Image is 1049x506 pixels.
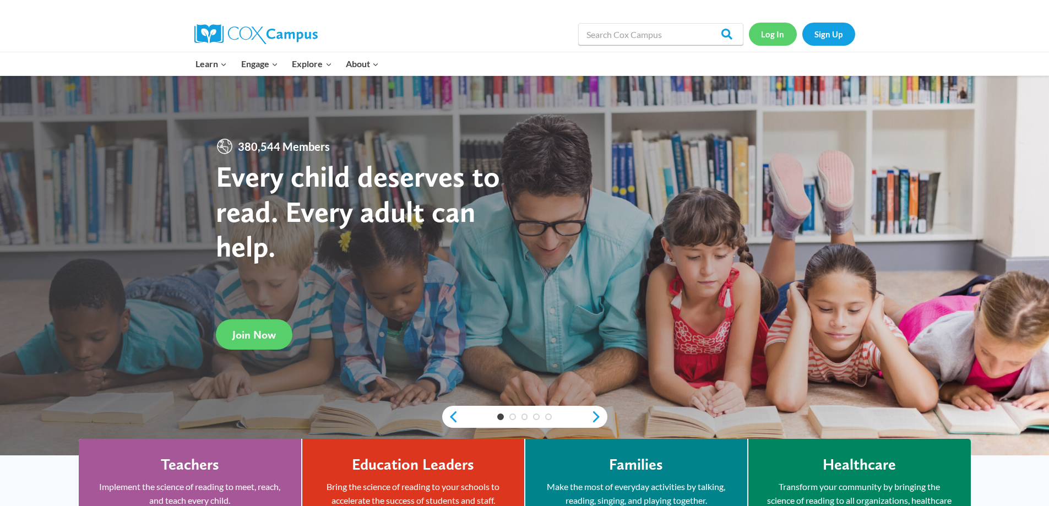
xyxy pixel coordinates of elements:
a: Join Now [216,319,292,350]
a: 4 [533,413,540,420]
nav: Primary Navigation [189,52,386,75]
strong: Every child deserves to read. Every adult can help. [216,159,500,264]
h4: Healthcare [823,455,896,474]
h4: Education Leaders [352,455,474,474]
a: 3 [521,413,528,420]
a: 1 [497,413,504,420]
button: Child menu of Engage [234,52,285,75]
nav: Secondary Navigation [749,23,855,45]
a: previous [442,410,459,423]
span: Join Now [232,328,276,341]
a: 2 [509,413,516,420]
button: Child menu of Explore [285,52,339,75]
span: 380,544 Members [233,138,334,155]
button: Child menu of About [339,52,386,75]
a: 5 [545,413,552,420]
h4: Families [609,455,663,474]
h4: Teachers [161,455,219,474]
a: Log In [749,23,797,45]
a: Sign Up [802,23,855,45]
button: Child menu of Learn [189,52,235,75]
img: Cox Campus [194,24,318,44]
input: Search Cox Campus [578,23,743,45]
a: next [591,410,607,423]
div: content slider buttons [442,406,607,428]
